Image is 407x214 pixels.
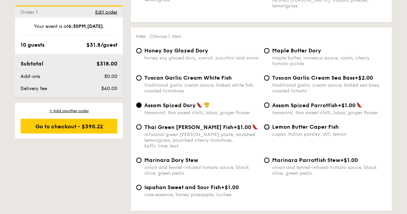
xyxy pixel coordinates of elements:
input: Marinara Dory Stewonion and fennel-infused tomato sauce, black olive, green pesto [136,158,142,163]
div: traditional garlic cream sauce, baked white fish, roasted tomatoes [144,83,259,94]
div: caper, italian parsley, dill, lemon [272,132,386,137]
div: traditional garlic cream sauce, baked sea bass, roasted tomato [272,83,386,94]
input: Marinara Parrotfish Stew+$1.00onion and fennel-infused tomato sauce, black olive, green pesto [264,158,269,163]
span: Choose 1 item [149,34,181,40]
span: Marinara Parrotfish Stew [272,157,340,164]
span: Assam Spiced Parrotfish [272,102,338,109]
div: onion and fennel-infused tomato sauce, black olive, green pesto [272,165,386,176]
input: Maple Butter Dorymaple butter, romesco sauce, raisin, cherry tomato pickle [264,48,269,54]
span: Add-ons [21,74,40,79]
span: Honey Soy Glazed Dory [144,48,208,54]
div: honey soy glazed dory, carrot, zucchini and onion [144,55,259,61]
span: Ispahan Sweet and Sour Fish [144,184,221,191]
input: Thai Green [PERSON_NAME] Fish+$1.00artisanal green [PERSON_NAME] paste, smashed lemongrass, poach... [136,125,142,130]
div: artisanal green [PERSON_NAME] paste, smashed lemongrass, poached cherry tomatoes, kaffir lime leaf [144,132,259,149]
div: maple butter, romesco sauce, raisin, cherry tomato pickle [272,55,386,67]
span: +$1.00 [221,184,239,191]
div: Your event is at , . [21,23,117,36]
div: $31.8/guest [86,41,117,49]
span: $40.00 [101,86,117,91]
span: Tuscan Garlic Cream White Fish [144,75,232,81]
span: Thai Green [PERSON_NAME] Fish [144,124,233,131]
span: Maple Butter Dory [272,48,321,54]
input: Tuscan Garlic Cream White Fishtraditional garlic cream sauce, baked white fish, roasted tomatoes [136,76,142,81]
input: Assam Spiced Dorytamarind, thai sweet chilli, laksa, ginger flower [136,103,142,108]
input: Assam Spiced Parrotfish+$1.00tamarind, thai sweet chilli, laksa, ginger flower [264,103,269,108]
input: Honey Soy Glazed Doryhoney soy glazed dory, carrot, zucchini and onion [136,48,142,54]
img: icon-spicy.37a8142b.svg [252,124,258,130]
input: Lemon Butter Caper Fishcaper, italian parsley, dill, lemon [264,125,269,130]
span: Lemon Butter Caper Fish [272,124,339,130]
span: Subtotal [21,60,43,67]
span: Fish [136,35,145,39]
span: Order 1 [21,9,40,15]
div: tamarind, thai sweet chilli, laksa, ginger flower [144,110,259,116]
div: Go to checkout - $390.22 [21,119,117,134]
div: rose essence, honey pineapple, lychee [144,192,259,198]
div: onion and fennel-infused tomato sauce, black olive, green pesto [144,165,259,176]
span: +$2.00 [355,75,373,81]
span: +$1.00 [340,157,358,164]
input: Tuscan Garlic Cream Sea Bass+$2.00traditional garlic cream sauce, baked sea bass, roasted tomato [264,76,269,81]
div: + Add another order [21,108,117,114]
span: Edit order [95,9,117,15]
img: icon-chef-hat.a58ddaea.svg [204,102,210,108]
span: Delivery fee [21,86,47,91]
span: Tuscan Garlic Cream Sea Bass [272,75,355,81]
span: +$1.00 [233,124,251,131]
img: icon-spicy.37a8142b.svg [196,102,202,108]
span: Assam Spiced Dory [144,102,196,109]
span: +$1.00 [338,102,356,109]
span: $0.00 [104,74,117,79]
span: Marinara Dory Stew [144,157,198,164]
strong: [DATE] [87,24,103,29]
img: icon-spicy.37a8142b.svg [356,102,362,108]
div: 10 guests [21,41,44,49]
strong: 6:30PM [68,24,86,29]
input: Ispahan Sweet and Sour Fish+$1.00rose essence, honey pineapple, lychee [136,185,142,190]
div: tamarind, thai sweet chilli, laksa, ginger flower [272,110,386,116]
span: $318.00 [97,60,117,67]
